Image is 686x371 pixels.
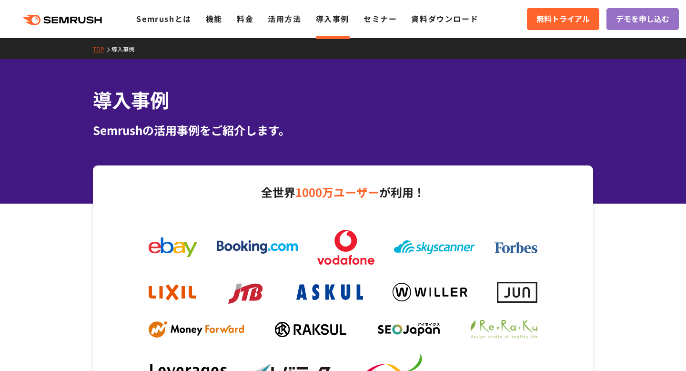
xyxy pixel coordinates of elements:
a: 機能 [206,13,222,24]
span: 無料トライアル [536,13,590,25]
a: 無料トライアル [527,8,599,30]
img: raksul [275,322,346,337]
img: skyscanner [394,240,475,254]
img: ebay [149,237,197,257]
a: セミナー [363,13,397,24]
a: TOP [93,45,111,53]
img: mf [149,321,244,338]
a: 活用方法 [268,13,301,24]
a: デモを申し込む [606,8,679,30]
img: willer [393,283,467,301]
span: デモを申し込む [616,13,669,25]
img: jtb [226,279,266,306]
img: vodafone [317,230,374,265]
a: 導入事例 [316,13,349,24]
img: forbes [494,242,537,254]
a: 導入事例 [111,45,141,53]
span: 1000万ユーザー [295,184,379,200]
a: 資料ダウンロード [411,13,478,24]
a: 料金 [237,13,253,24]
img: ReRaKu [471,320,537,339]
img: jun [497,282,537,302]
a: Semrushとは [136,13,191,24]
img: booking [217,240,298,254]
img: lixil [149,284,196,300]
div: Semrushの活用事例をご紹介します。 [93,122,593,139]
img: askul [296,284,363,300]
p: 全世界 が利用！ [139,182,547,202]
img: seojapan [378,323,440,336]
h1: 導入事例 [93,86,593,114]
